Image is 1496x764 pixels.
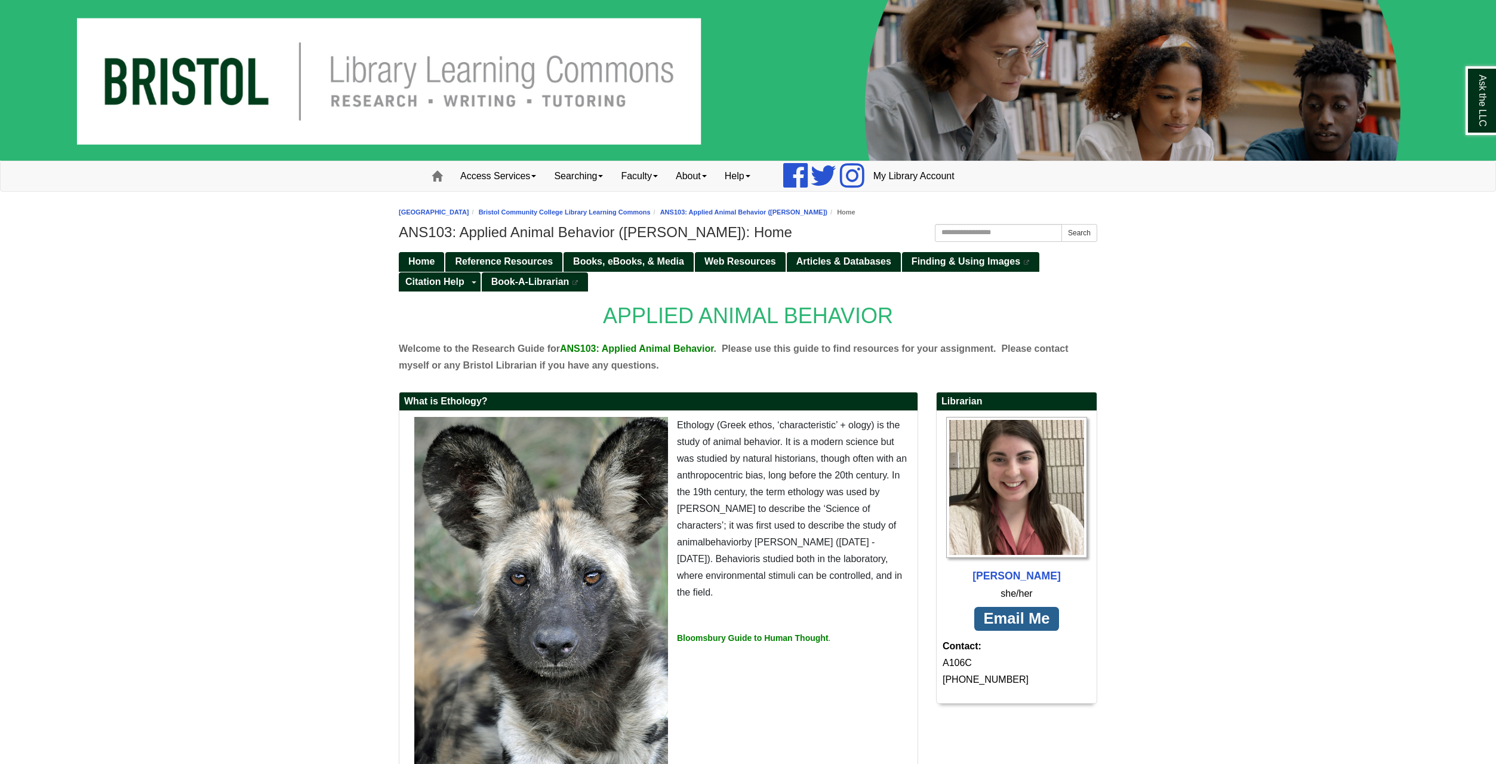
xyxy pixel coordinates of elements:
[612,161,667,191] a: Faculty
[704,256,776,266] span: Web Resources
[695,252,786,272] a: Web Resources
[399,208,469,216] a: [GEOGRAPHIC_DATA]
[1061,224,1097,242] button: Search
[455,256,553,266] span: Reference Resources
[399,343,560,354] span: Welcome to the Research Guide for
[902,252,1039,272] a: Finding & Using Images
[677,633,829,643] a: Bloomsbury Guide to Human Thought
[943,655,1091,671] div: A106C
[714,343,994,354] span: . Please use this guide to find resources for your assignment
[399,272,468,292] a: Citation Help
[482,272,589,292] a: Book-A-Librarian
[937,392,1097,411] h2: Librarian
[829,633,831,643] span: .
[943,417,1091,585] a: Profile Photo [PERSON_NAME]
[943,567,1091,585] div: [PERSON_NAME]
[722,554,753,564] span: ehavior
[545,161,612,191] a: Searching
[491,277,570,287] span: Book-A-Librarian
[399,252,444,272] a: Home
[445,252,562,272] a: Reference Resources
[943,585,1091,602] div: she/her
[572,280,579,286] i: This link opens in a new window
[573,256,684,266] span: Books, eBooks, & Media
[405,277,464,287] span: Citation Help
[912,256,1020,266] span: Finding & Using Images
[560,343,714,354] span: ANS103: Applied Animal Behavior
[974,607,1059,631] a: Email Me
[787,252,901,272] a: Articles & Databases
[399,251,1097,292] div: Guide Pages
[796,256,891,266] span: Articles & Databases
[408,256,435,266] span: Home
[399,343,1069,370] span: . Please contact myself or any Bristol Librarian if you have any questions.
[399,224,1097,241] h1: ANS103: Applied Animal Behavior ([PERSON_NAME]): Home
[399,392,918,411] h2: What is Ethology?
[943,671,1091,688] div: [PHONE_NUMBER]
[660,208,827,216] a: ANS103: Applied Animal Behavior ([PERSON_NAME])
[564,252,694,272] a: Books, eBooks, & Media
[479,208,651,216] a: Bristol Community College Library Learning Commons
[827,207,855,218] li: Home
[451,161,545,191] a: Access Services
[399,207,1097,218] nav: breadcrumb
[667,161,716,191] a: About
[946,417,1087,558] img: Profile Photo
[864,161,964,191] a: My Library Account
[677,420,907,597] span: Ethology (Greek ethos, ‘characteristic’ + ology) is the study of animal behavior. It is a modern ...
[716,161,759,191] a: Help
[603,303,893,328] span: APPLIED ANIMAL BEHAVIOR
[705,537,741,547] span: behavior
[943,638,1091,655] strong: Contact:
[1023,260,1030,265] i: This link opens in a new window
